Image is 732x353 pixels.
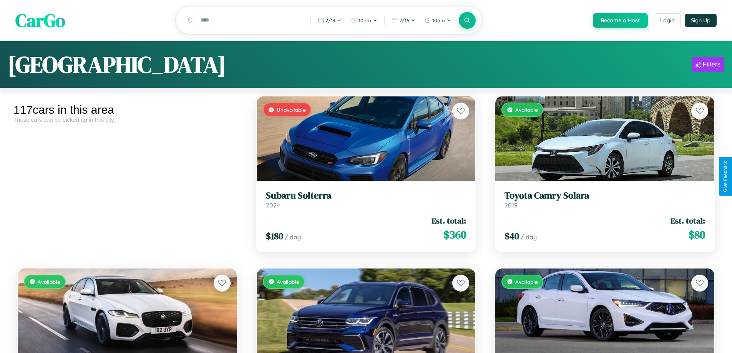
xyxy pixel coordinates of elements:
button: 2/14 [314,14,345,27]
h1: [GEOGRAPHIC_DATA] [8,49,226,80]
button: Filters [692,57,724,72]
span: $ 360 [443,227,466,242]
span: 10am [359,17,371,23]
button: 2/16 [388,14,419,27]
span: 2 / 14 [325,17,335,23]
span: 2024 [266,201,280,209]
span: / day [521,233,537,241]
a: Toyota Camry Solara2019 [505,190,705,209]
span: 10am [432,17,445,23]
span: CarGo [15,8,65,33]
span: $ 180 [266,230,283,242]
span: 2019 [505,201,518,209]
span: / day [285,233,301,241]
span: Available [38,278,60,285]
span: $ 80 [689,227,705,242]
span: Available [277,278,299,285]
span: Available [515,106,538,113]
button: 10am [347,14,381,27]
button: Login [654,13,681,27]
div: Give Feedback [723,161,728,192]
span: Est. total: [432,215,466,226]
span: 2 / 16 [399,17,409,23]
div: Filters [703,61,720,68]
span: Unavailable [277,106,306,113]
h3: Subaru Solterra [266,190,466,201]
button: Become a Host [593,13,648,28]
a: Subaru Solterra2024 [266,190,466,209]
div: 117 cars in this area [13,103,241,116]
span: Available [515,278,538,285]
button: 10am [421,14,455,27]
span: $ 40 [505,230,519,242]
span: Est. total: [671,215,705,226]
div: These cars can be picked up in this city. [13,116,241,123]
h3: Toyota Camry Solara [505,190,705,201]
button: Sign Up [685,14,717,27]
